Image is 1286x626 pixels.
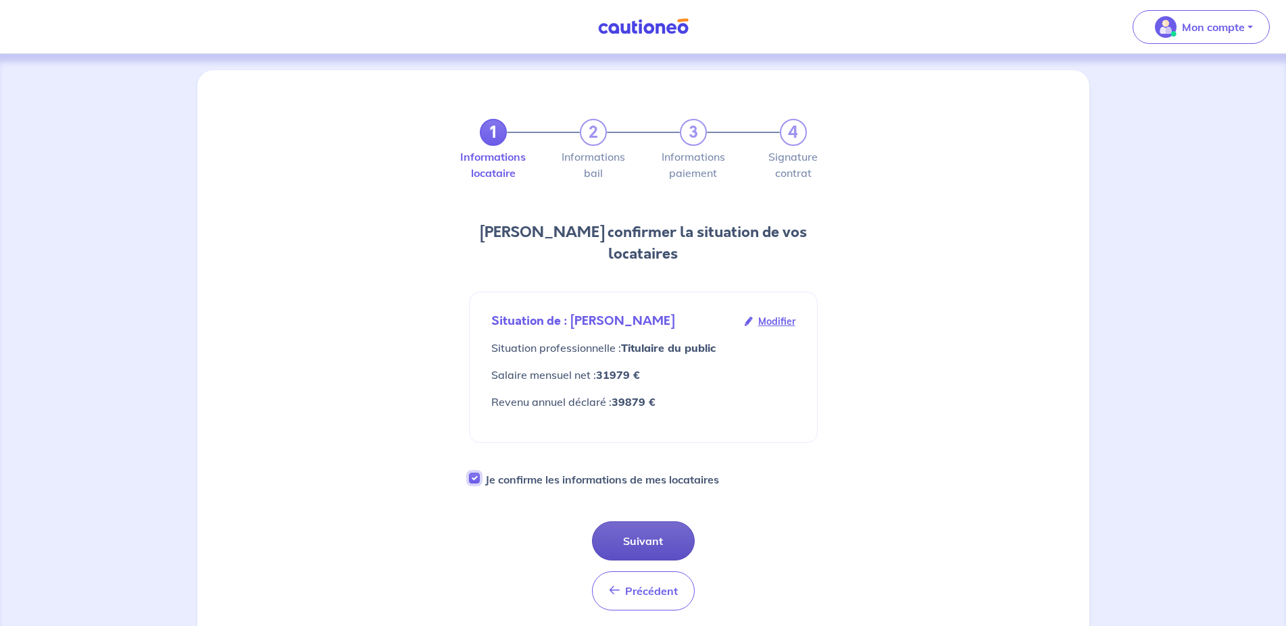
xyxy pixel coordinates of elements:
p: Revenu annuel déclaré : [491,394,795,410]
label: Informations bail [580,151,607,178]
label: Je confirme les informations de mes locataires [485,470,719,489]
button: illu_account_valid_menu.svgMon compte [1133,10,1270,44]
button: Précédent [592,571,695,610]
h2: [PERSON_NAME] confirmer la situation de vos locataires [469,221,818,265]
div: netSalaryMonthlyIncome [491,367,795,383]
div: referenceTaxIncome [491,394,795,410]
label: Signature contrat [780,151,807,178]
p: Mon compte [1182,19,1245,35]
p: Salaire mensuel net : [491,367,795,383]
a: Modifier [745,314,795,329]
strong: 31979 € [596,368,640,382]
img: illu_account_valid_menu.svg [1155,16,1177,38]
button: Suivant [592,521,695,560]
p: Situation professionnelle : [491,340,795,356]
strong: 39879 € [612,395,656,409]
label: Informations paiement [680,151,707,178]
label: Informations locataire [480,151,507,178]
span: Modifier [758,314,795,329]
strong: Titulaire du public [621,341,716,355]
img: Cautioneo [593,18,694,35]
div: Situation de : [PERSON_NAME] [491,314,795,329]
span: Précédent [625,584,678,598]
a: 1 [480,119,507,146]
